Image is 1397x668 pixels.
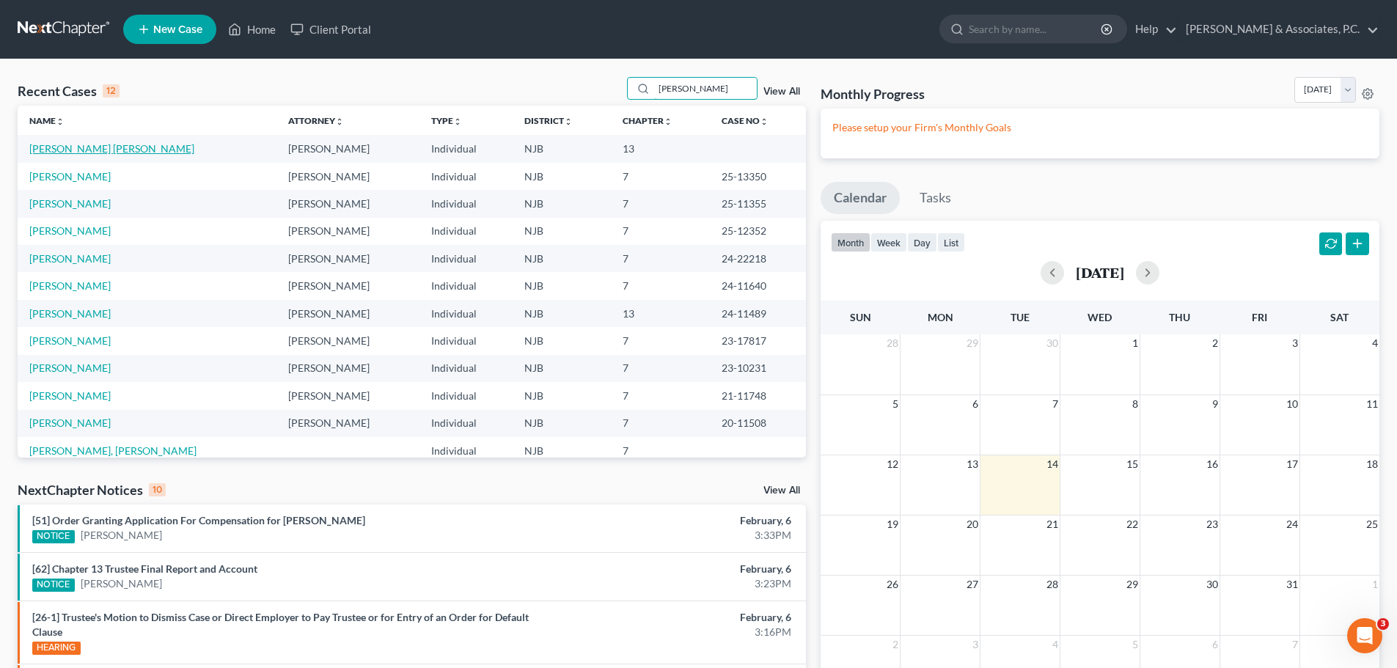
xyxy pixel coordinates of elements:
[1285,576,1299,593] span: 31
[276,163,419,190] td: [PERSON_NAME]
[1051,395,1060,413] span: 7
[419,437,513,464] td: Individual
[32,611,529,638] a: [26-1] Trustee's Motion to Dismiss Case or Direct Employer to Pay Trustee or for Entry of an Orde...
[969,15,1103,43] input: Search by name...
[611,300,711,327] td: 13
[32,579,75,592] div: NOTICE
[276,300,419,327] td: [PERSON_NAME]
[288,115,344,126] a: Attorneyunfold_more
[1045,576,1060,593] span: 28
[1045,455,1060,473] span: 14
[1205,576,1220,593] span: 30
[1169,311,1190,323] span: Thu
[524,115,573,126] a: Districtunfold_more
[710,300,805,327] td: 24-11489
[821,85,925,103] h3: Monthly Progress
[32,514,365,526] a: [51] Order Granting Application For Compensation for [PERSON_NAME]
[29,197,111,210] a: [PERSON_NAME]
[276,272,419,299] td: [PERSON_NAME]
[149,483,166,496] div: 10
[1076,265,1124,280] h2: [DATE]
[548,513,791,528] div: February, 6
[419,218,513,245] td: Individual
[885,334,900,352] span: 28
[1291,334,1299,352] span: 3
[276,355,419,382] td: [PERSON_NAME]
[763,485,800,496] a: View All
[1285,395,1299,413] span: 10
[513,437,610,464] td: NJB
[832,120,1368,135] p: Please setup your Firm's Monthly Goals
[611,190,711,217] td: 7
[885,455,900,473] span: 12
[710,355,805,382] td: 23-10231
[885,576,900,593] span: 26
[29,224,111,237] a: [PERSON_NAME]
[611,327,711,354] td: 7
[29,361,111,374] a: [PERSON_NAME]
[513,355,610,382] td: NJB
[664,117,672,126] i: unfold_more
[1128,16,1177,43] a: Help
[32,562,257,575] a: [62] Chapter 13 Trustee Final Report and Account
[611,135,711,162] td: 13
[611,410,711,437] td: 7
[611,245,711,272] td: 7
[1211,334,1220,352] span: 2
[611,272,711,299] td: 7
[29,170,111,183] a: [PERSON_NAME]
[276,190,419,217] td: [PERSON_NAME]
[548,528,791,543] div: 3:33PM
[276,135,419,162] td: [PERSON_NAME]
[419,410,513,437] td: Individual
[276,245,419,272] td: [PERSON_NAME]
[29,115,65,126] a: Nameunfold_more
[513,300,610,327] td: NJB
[513,382,610,409] td: NJB
[937,232,965,252] button: list
[1371,334,1379,352] span: 4
[103,84,120,98] div: 12
[1252,311,1267,323] span: Fri
[965,576,980,593] span: 27
[1131,395,1140,413] span: 8
[419,272,513,299] td: Individual
[513,410,610,437] td: NJB
[1045,515,1060,533] span: 21
[153,24,202,35] span: New Case
[29,416,111,429] a: [PERSON_NAME]
[548,576,791,591] div: 3:23PM
[513,327,610,354] td: NJB
[965,515,980,533] span: 20
[513,218,610,245] td: NJB
[453,117,462,126] i: unfold_more
[965,455,980,473] span: 13
[513,135,610,162] td: NJB
[831,232,870,252] button: month
[29,444,197,457] a: [PERSON_NAME], [PERSON_NAME]
[29,142,194,155] a: [PERSON_NAME] [PERSON_NAME]
[710,272,805,299] td: 24-11640
[29,279,111,292] a: [PERSON_NAME]
[18,481,166,499] div: NextChapter Notices
[1045,334,1060,352] span: 30
[56,117,65,126] i: unfold_more
[722,115,769,126] a: Case Nounfold_more
[32,530,75,543] div: NOTICE
[611,355,711,382] td: 7
[221,16,283,43] a: Home
[611,382,711,409] td: 7
[81,528,162,543] a: [PERSON_NAME]
[763,87,800,97] a: View All
[419,135,513,162] td: Individual
[276,218,419,245] td: [PERSON_NAME]
[710,218,805,245] td: 25-12352
[710,327,805,354] td: 23-17817
[1365,395,1379,413] span: 11
[1131,636,1140,653] span: 5
[335,117,344,126] i: unfold_more
[564,117,573,126] i: unfold_more
[1205,455,1220,473] span: 16
[431,115,462,126] a: Typeunfold_more
[821,182,900,214] a: Calendar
